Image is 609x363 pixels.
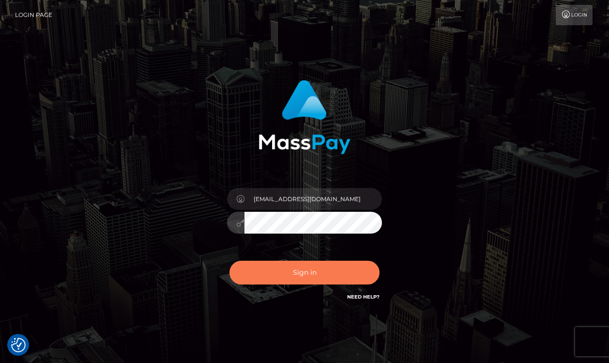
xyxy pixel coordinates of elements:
a: Login [556,5,593,25]
img: Revisit consent button [11,338,26,352]
input: Username... [244,188,382,210]
button: Consent Preferences [11,338,26,352]
a: Need Help? [347,294,380,300]
img: MassPay Login [259,80,350,154]
button: Sign in [229,261,380,284]
a: Login Page [15,5,52,25]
